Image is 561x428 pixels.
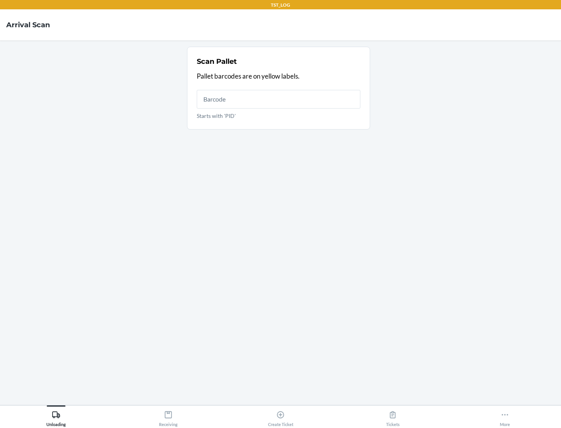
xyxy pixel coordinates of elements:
[6,20,50,30] h4: Arrival Scan
[197,90,360,109] input: Starts with 'PID'
[386,407,400,427] div: Tickets
[224,405,337,427] button: Create Ticket
[337,405,449,427] button: Tickets
[197,71,360,81] p: Pallet barcodes are on yellow labels.
[271,2,290,9] p: TST_LOG
[159,407,178,427] div: Receiving
[197,56,237,67] h2: Scan Pallet
[500,407,510,427] div: More
[268,407,293,427] div: Create Ticket
[112,405,224,427] button: Receiving
[449,405,561,427] button: More
[46,407,66,427] div: Unloading
[197,112,360,120] p: Starts with 'PID'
